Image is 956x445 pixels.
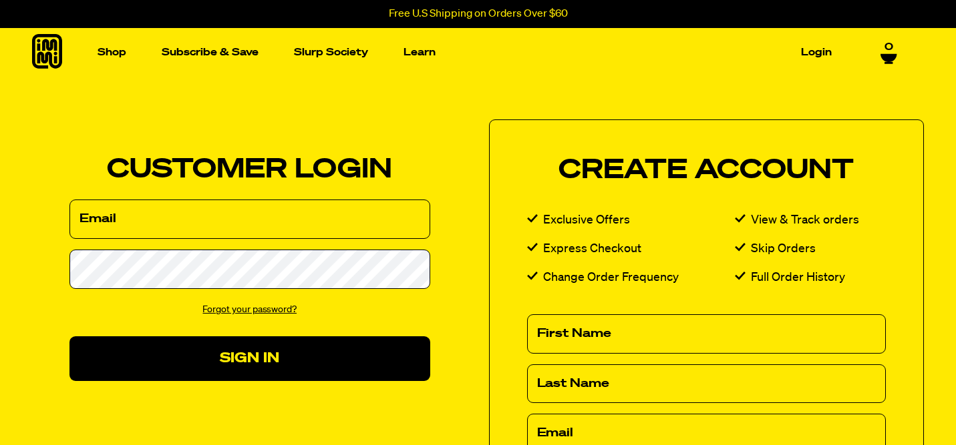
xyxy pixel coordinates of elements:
[735,211,886,230] li: View & Track orders
[881,40,897,63] a: 0
[202,305,297,314] a: Forgot your password?
[389,8,568,20] p: Free U.S Shipping on Orders Over $60
[92,42,132,63] a: Shop
[527,268,736,288] li: Change Order Frequency
[69,336,430,381] button: Sign In
[527,314,887,354] input: First Name
[527,364,887,404] input: Last Name
[735,268,886,288] li: Full Order History
[156,42,264,63] a: Subscribe & Save
[69,157,430,183] h2: Customer Login
[885,40,893,52] span: 0
[69,199,430,239] input: Email
[527,240,736,259] li: Express Checkout
[527,211,736,230] li: Exclusive Offers
[796,42,837,63] a: Login
[92,28,837,77] nav: Main navigation
[398,42,441,63] a: Learn
[527,157,887,184] h2: Create Account
[289,42,373,63] a: Slurp Society
[735,240,886,259] li: Skip Orders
